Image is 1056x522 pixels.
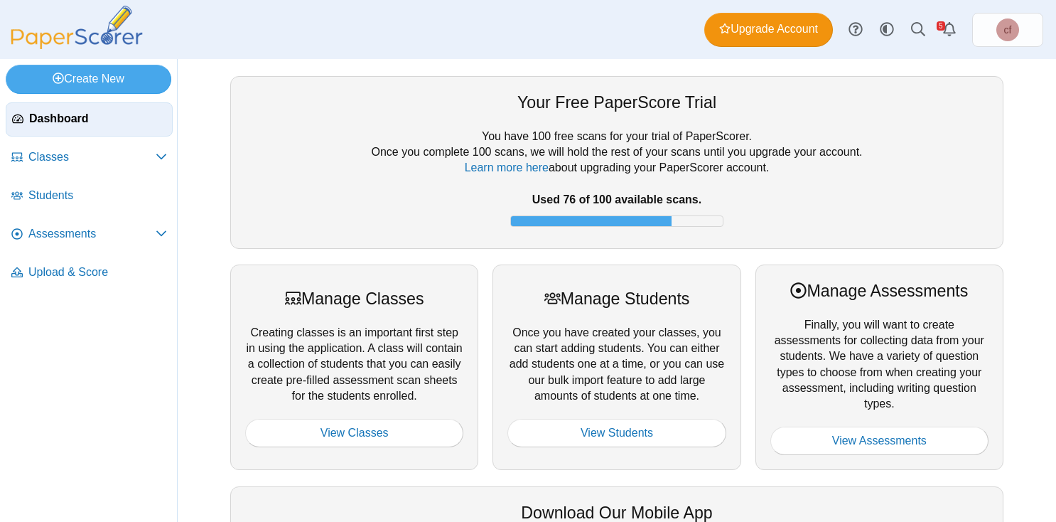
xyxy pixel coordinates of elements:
[230,265,478,470] div: Creating classes is an important first step in using the application. A class will contain a coll...
[934,14,965,46] a: Alerts
[245,129,988,234] div: You have 100 free scans for your trial of PaperScorer. Once you complete 100 scans, we will hold ...
[704,13,833,47] a: Upgrade Account
[755,265,1003,470] div: Finally, you will want to create assessments for collecting data from your students. We have a va...
[6,65,171,93] a: Create New
[6,218,173,252] a: Assessments
[532,193,701,206] b: Used 76 of 100 available scans.
[770,427,988,455] a: View Assessments
[6,102,173,137] a: Dashboard
[28,265,167,280] span: Upload & Score
[1004,25,1012,35] span: chrystal fanelli
[719,21,818,37] span: Upgrade Account
[996,18,1019,41] span: chrystal fanelli
[6,179,173,213] a: Students
[507,287,726,310] div: Manage Students
[245,287,463,310] div: Manage Classes
[6,256,173,290] a: Upload & Score
[6,141,173,175] a: Classes
[28,188,167,203] span: Students
[6,39,148,51] a: PaperScorer
[507,419,726,447] a: View Students
[245,91,988,114] div: Your Free PaperScore Trial
[972,13,1043,47] a: chrystal fanelli
[492,265,740,470] div: Once you have created your classes, you can start adding students. You can either add students on...
[28,149,156,165] span: Classes
[770,279,988,302] div: Manage Assessments
[28,226,156,242] span: Assessments
[29,111,166,127] span: Dashboard
[465,161,549,174] a: Learn more here
[6,6,148,49] img: PaperScorer
[245,419,463,447] a: View Classes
